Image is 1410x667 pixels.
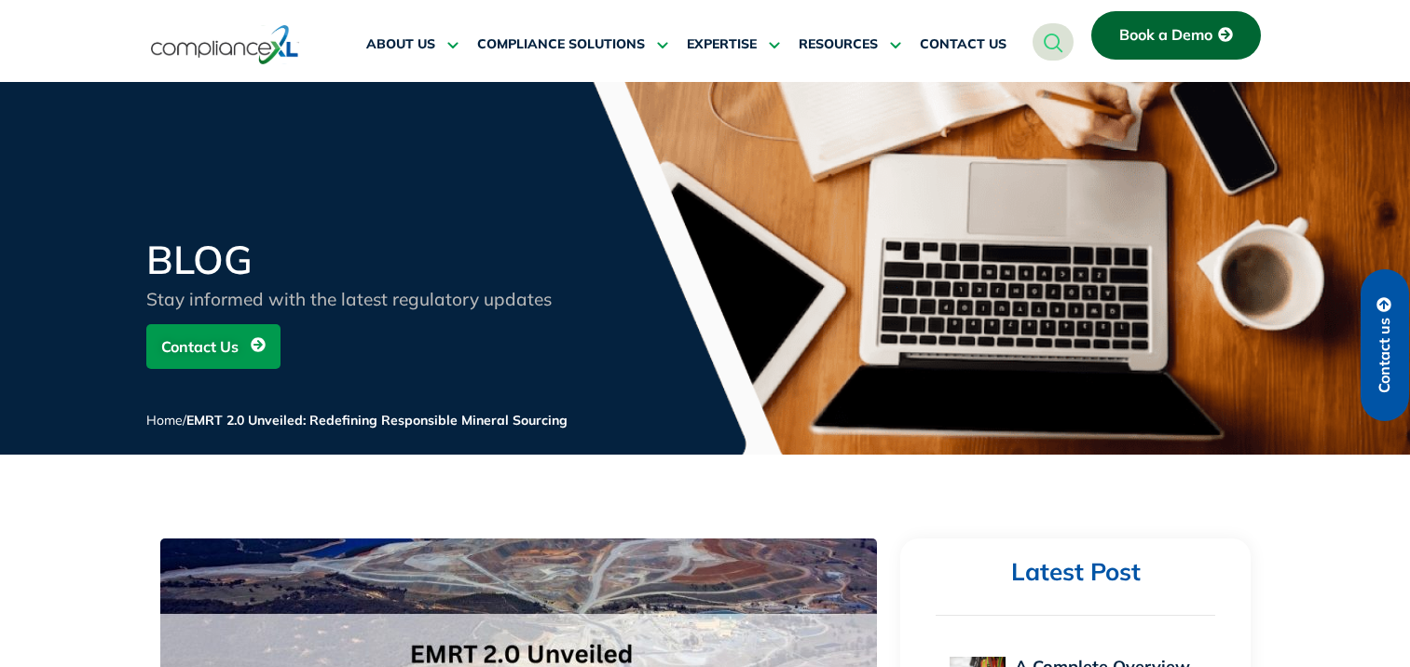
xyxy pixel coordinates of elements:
[1361,269,1409,421] a: Contact us
[687,22,780,67] a: EXPERTISE
[1091,11,1261,60] a: Book a Demo
[1119,27,1212,44] span: Book a Demo
[146,324,281,369] a: Contact Us
[151,23,299,66] img: logo-one.svg
[1033,23,1074,61] a: navsearch-button
[161,329,239,364] span: Contact Us
[920,22,1006,67] a: CONTACT US
[477,36,645,53] span: COMPLIANCE SOLUTIONS
[146,412,183,429] a: Home
[366,22,459,67] a: ABOUT US
[146,288,552,310] span: Stay informed with the latest regulatory updates
[799,22,901,67] a: RESOURCES
[1376,318,1393,393] span: Contact us
[146,412,568,429] span: /
[186,412,568,429] span: EMRT 2.0 Unveiled: Redefining Responsible Mineral Sourcing
[799,36,878,53] span: RESOURCES
[477,22,668,67] a: COMPLIANCE SOLUTIONS
[687,36,757,53] span: EXPERTISE
[920,36,1006,53] span: CONTACT US
[936,557,1215,588] h2: Latest Post
[146,240,594,279] h2: BLOG
[366,36,435,53] span: ABOUT US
